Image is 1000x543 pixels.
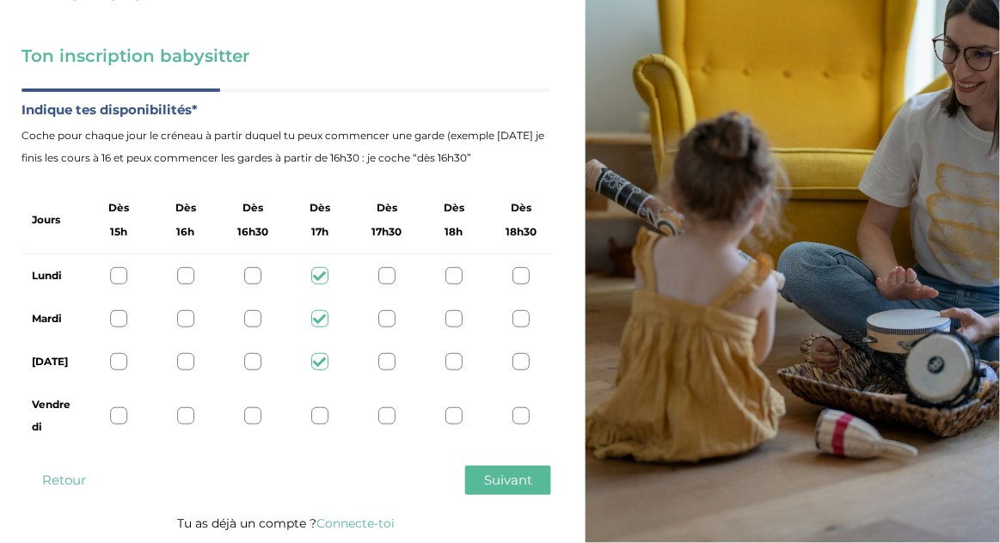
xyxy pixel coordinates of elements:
a: Connecte-toi [316,516,395,531]
span: 16h [176,221,194,243]
button: Suivant [465,466,551,495]
span: 16h30 [237,221,268,243]
span: Dès [242,197,263,219]
span: 18h [445,221,463,243]
span: 17h [311,221,328,243]
span: Dès [310,197,330,219]
span: Dès [108,197,129,219]
span: Dès [377,197,397,219]
span: Dès [511,197,531,219]
span: Dès [444,197,464,219]
label: Jours [32,209,60,231]
p: Tu as déjà un compte ? [21,512,551,534]
label: Indique tes disponibilités* [21,99,551,121]
button: Retour [21,466,107,495]
label: Lundi [32,265,71,287]
span: Suivant [484,472,532,488]
span: Coche pour chaque jour le créneau à partir duquel tu peux commencer une garde (exemple [DATE] je ... [21,125,551,169]
label: [DATE] [32,351,71,373]
span: 15h [110,221,127,243]
span: 18h30 [506,221,537,243]
label: Mardi [32,308,71,330]
h3: Ton inscription babysitter [21,44,551,68]
span: Dès [175,197,196,219]
span: 17h30 [371,221,402,243]
label: Vendredi [32,394,71,438]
